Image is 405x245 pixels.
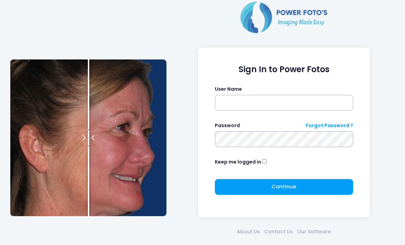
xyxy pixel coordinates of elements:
a: Forgot Password ? [306,122,353,129]
label: Keep me logged in [215,158,261,166]
a: Our Software [295,228,333,235]
a: Contact Us [262,228,295,235]
button: Continue [215,179,353,195]
label: Password [215,122,240,129]
span: Continue [271,183,296,190]
h1: Sign In to Power Fotos [215,65,353,75]
a: About Us [235,228,262,235]
label: User Name [215,86,242,93]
